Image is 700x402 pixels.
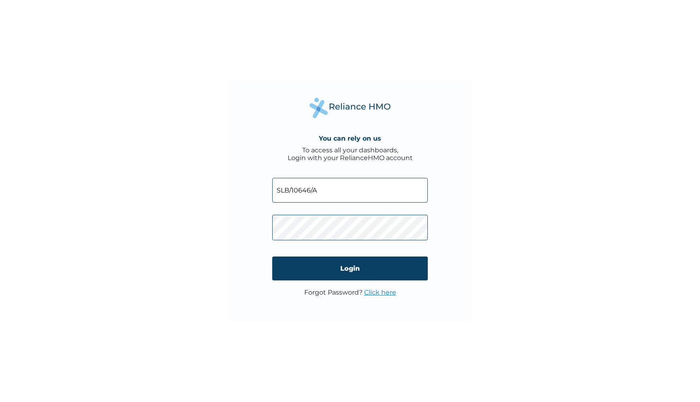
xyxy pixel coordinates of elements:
input: Login [272,257,428,280]
a: Click here [364,289,396,296]
img: Reliance Health's Logo [309,98,391,118]
p: Forgot Password? [304,289,396,296]
input: Email address or HMO ID [272,178,428,203]
div: To access all your dashboards, Login with your RelianceHMO account [288,146,413,162]
h4: You can rely on us [319,135,381,142]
